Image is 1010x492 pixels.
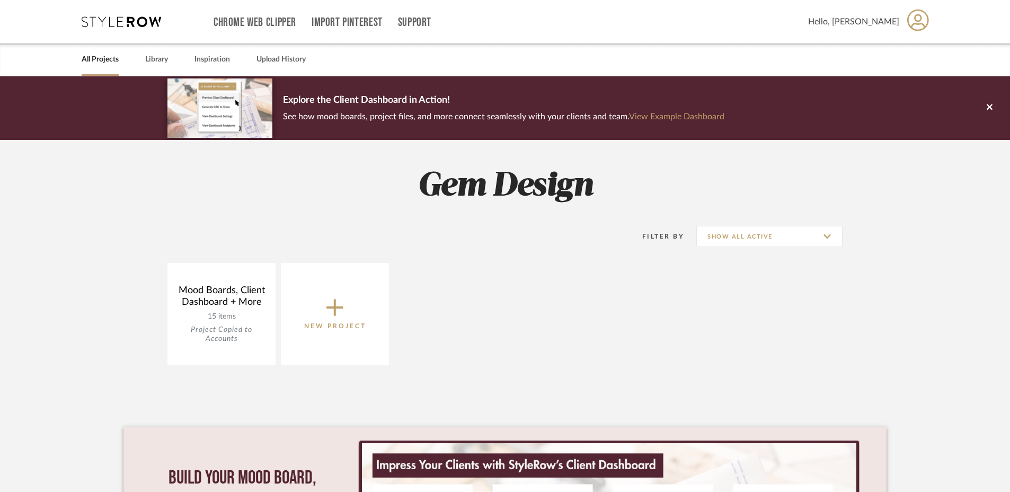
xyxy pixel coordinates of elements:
div: Filter By [628,231,684,242]
img: d5d033c5-7b12-40c2-a960-1ecee1989c38.png [167,78,272,137]
a: View Example Dashboard [629,112,724,121]
a: Upload History [256,52,306,67]
div: Project Copied to Accounts [176,326,267,344]
a: Library [145,52,168,67]
button: New Project [281,263,389,365]
p: See how mood boards, project files, and more connect seamlessly with your clients and team. [283,109,724,124]
p: Explore the Client Dashboard in Action! [283,92,724,109]
p: New Project [304,321,366,331]
div: 15 items [176,312,267,321]
a: Chrome Web Clipper [214,18,296,27]
a: Support [398,18,431,27]
div: Mood Boards, Client Dashboard + More [176,285,267,312]
a: Inspiration [194,52,230,67]
a: Import Pinterest [312,18,383,27]
span: Hello, [PERSON_NAME] [808,15,899,28]
h2: Gem Design [123,166,887,206]
a: All Projects [82,52,119,67]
